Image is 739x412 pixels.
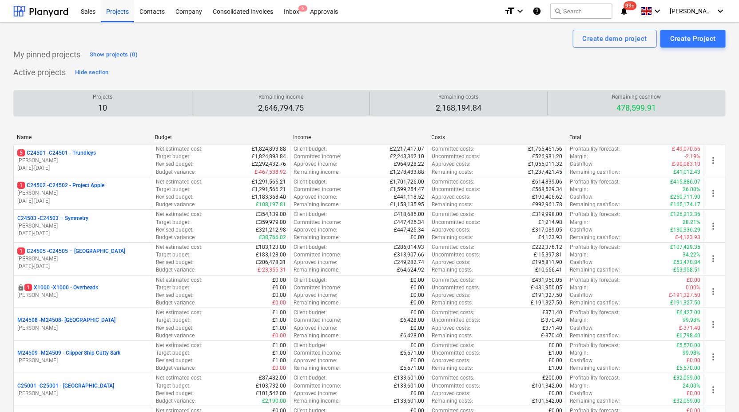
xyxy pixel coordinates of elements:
[156,316,191,324] p: Target budget :
[432,259,470,266] p: Approved costs :
[432,145,474,153] p: Committed costs :
[17,182,104,189] p: C24502 - C24502 - Project Apple
[294,211,327,218] p: Client budget :
[156,168,196,176] p: Budget variance :
[669,292,700,299] p: £-191,327.50
[612,93,661,101] p: Remaining cashflow
[673,266,700,274] p: £53,958.51
[294,309,327,316] p: Client budget :
[683,349,700,357] p: 99.98%
[432,211,474,218] p: Committed costs :
[570,276,620,284] p: Profitability forecast :
[259,234,286,241] p: £38,766.02
[676,309,700,316] p: £6,427.00
[670,193,700,201] p: £250,711.90
[432,324,470,332] p: Approved costs :
[542,309,562,316] p: £371.40
[432,349,480,357] p: Uncommitted costs :
[708,221,719,232] span: more_vert
[294,266,340,274] p: Remaining income :
[17,189,148,197] p: [PERSON_NAME]
[432,284,480,292] p: Uncommitted costs :
[531,284,562,292] p: £-431,950.05
[17,382,114,390] p: C25001 - C25001 - [GEOGRAPHIC_DATA]
[532,178,562,186] p: £614,839.06
[436,103,481,113] p: 2,168,194.84
[273,342,286,349] p: £1.00
[687,276,700,284] p: £0.00
[570,251,588,259] p: Margin :
[570,332,620,340] p: Remaining cashflow :
[532,292,562,299] p: £191,327.50
[17,284,24,291] span: locked
[624,1,637,10] span: 99+
[432,186,480,193] p: Uncommitted costs :
[410,292,424,299] p: £0.00
[394,219,424,226] p: £447,425.34
[156,145,203,153] p: Net estimated cost :
[548,349,562,357] p: £1.00
[570,153,588,160] p: Margin :
[410,357,424,364] p: £0.00
[675,234,700,241] p: £-4,123.93
[390,186,424,193] p: £1,599,254.47
[410,276,424,284] p: £0.00
[156,219,191,226] p: Target budget :
[548,342,562,349] p: £0.00
[670,299,700,307] p: £191,327.50
[156,186,191,193] p: Target budget :
[570,299,620,307] p: Remaining cashflow :
[156,226,194,234] p: Revised budget :
[432,266,473,274] p: Remaining costs :
[17,149,96,157] p: C24501 - C24501 - Trundleys
[394,193,424,201] p: £441,118.52
[13,49,80,60] p: My pinned projects
[156,349,191,357] p: Target budget :
[258,266,286,274] p: £-23,355.31
[17,316,115,324] p: M24508 - M24508- [GEOGRAPHIC_DATA]
[273,324,286,332] p: £1.00
[432,251,480,259] p: Uncommitted costs :
[620,6,628,16] i: notifications
[432,226,470,234] p: Approved costs :
[673,168,700,176] p: £41,012.43
[17,248,125,255] p: C24505 - C24505 – [GEOGRAPHIC_DATA]
[156,309,203,316] p: Net estimated cost :
[17,182,148,204] div: 1C24502 -C24502 - Project Apple[PERSON_NAME][DATE]-[DATE]
[570,316,588,324] p: Margin :
[583,33,647,44] div: Create demo project
[156,193,194,201] p: Revised budget :
[532,259,562,266] p: £195,811.90
[156,251,191,259] p: Target budget :
[273,284,286,292] p: £0.00
[570,219,588,226] p: Margin :
[541,332,562,340] p: £-370.40
[570,292,594,299] p: Cashflow :
[17,357,148,364] p: [PERSON_NAME]
[570,244,620,251] p: Profitability forecast :
[676,342,700,349] p: £5,570.00
[400,349,424,357] p: £5,571.00
[532,193,562,201] p: £190,406.62
[695,369,739,412] iframe: Chat Widget
[394,226,424,234] p: £447,425.34
[252,153,286,160] p: £1,824,893.84
[432,153,480,160] p: Uncommitted costs :
[87,48,140,62] button: Show projects (0)
[683,219,700,226] p: 28.21%
[670,33,716,44] div: Create Project
[17,255,148,263] p: [PERSON_NAME]
[394,211,424,218] p: £418,685.00
[534,251,562,259] p: £-15,897.81
[532,276,562,284] p: £431,950.05
[273,309,286,316] p: £1.00
[715,6,726,16] i: keyboard_arrow_down
[432,168,473,176] p: Remaining costs :
[570,226,594,234] p: Cashflow :
[294,284,342,292] p: Committed income :
[432,193,470,201] p: Approved costs :
[294,201,340,208] p: Remaining income :
[538,219,562,226] p: £1,214.98
[294,234,340,241] p: Remaining income :
[573,30,657,48] button: Create demo project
